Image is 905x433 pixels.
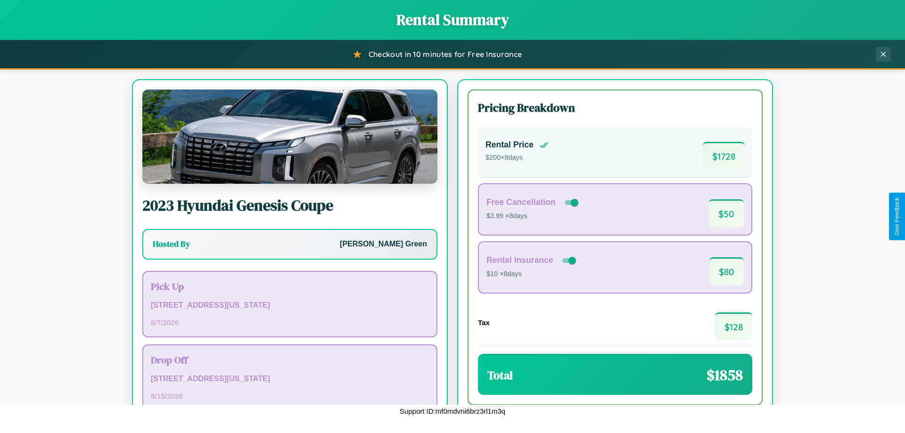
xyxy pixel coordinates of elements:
h1: Rental Summary [9,9,896,30]
span: $ 50 [709,199,744,227]
h4: Free Cancellation [486,197,556,207]
p: [STREET_ADDRESS][US_STATE] [151,372,429,386]
div: Give Feedback [894,197,900,236]
p: 8 / 15 / 2026 [151,390,429,402]
p: $3.99 × 8 days [486,210,580,222]
p: [PERSON_NAME] Green [340,237,427,251]
p: $ 200 × 8 days [485,152,549,164]
span: $ 1858 [707,365,743,385]
p: 8 / 7 / 2026 [151,316,429,329]
p: [STREET_ADDRESS][US_STATE] [151,299,429,312]
h4: Rental Insurance [486,255,553,265]
p: Support ID: mf0mdvni6brz3rl1m3q [400,405,505,417]
h3: Total [487,368,513,383]
span: $ 128 [715,312,752,340]
h3: Pricing Breakdown [478,100,752,115]
h2: 2023 Hyundai Genesis Coupe [142,195,437,216]
span: $ 80 [709,257,744,285]
h4: Rental Price [485,140,534,150]
h4: Tax [478,319,490,327]
span: Checkout in 10 minutes for Free Insurance [369,49,522,59]
p: $10 × 8 days [486,268,578,280]
img: Hyundai Genesis Coupe [142,90,437,184]
h3: Pick Up [151,279,429,293]
h3: Hosted By [153,238,190,250]
h3: Drop Off [151,353,429,367]
span: $ 1728 [703,142,745,170]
